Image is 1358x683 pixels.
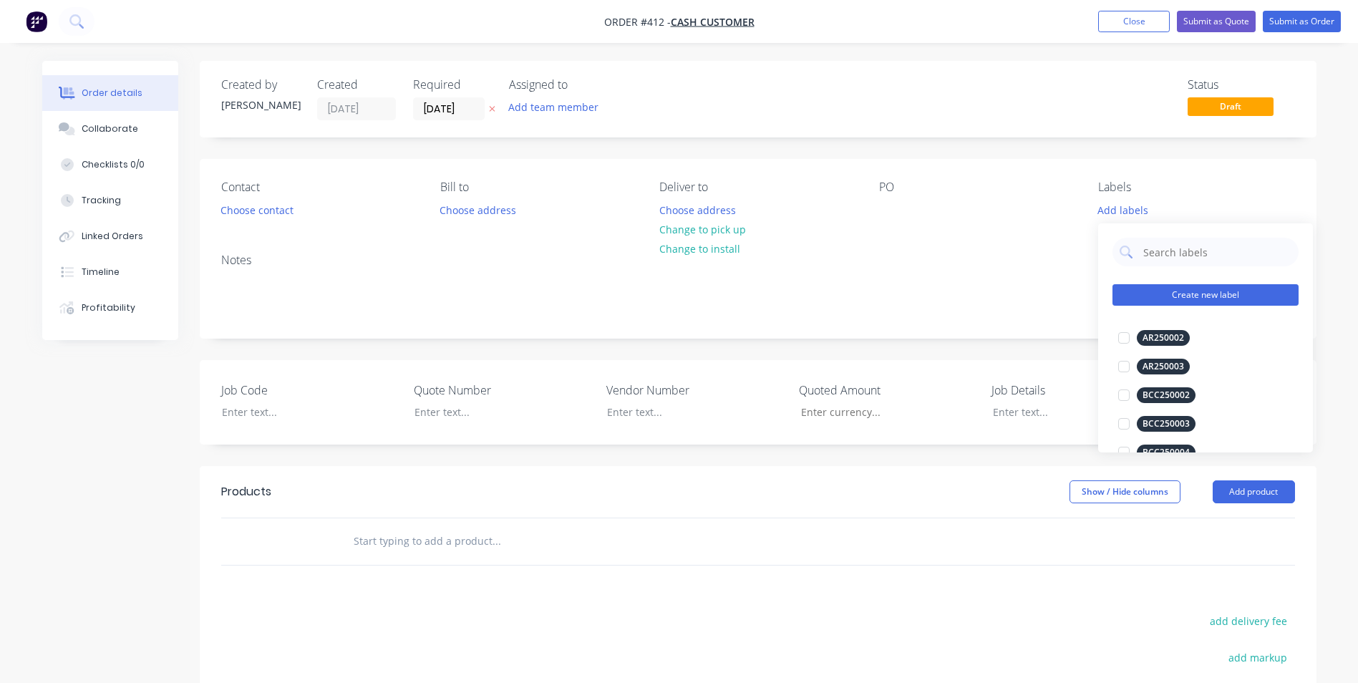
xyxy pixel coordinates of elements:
[1142,238,1291,266] input: Search labels
[213,200,301,219] button: Choose contact
[42,75,178,111] button: Order details
[500,97,606,117] button: Add team member
[82,230,143,243] div: Linked Orders
[221,253,1295,267] div: Notes
[1112,284,1299,306] button: Create new label
[42,147,178,183] button: Checklists 0/0
[651,239,747,258] button: Change to install
[82,122,138,135] div: Collaborate
[789,402,978,423] input: Enter currency...
[1137,330,1190,346] div: AR250002
[221,180,417,194] div: Contact
[1090,200,1156,219] button: Add labels
[1221,648,1295,667] button: add markup
[1263,11,1341,32] button: Submit as Order
[42,183,178,218] button: Tracking
[1213,480,1295,503] button: Add product
[1098,11,1170,32] button: Close
[671,15,755,29] a: Cash Customer
[1112,414,1201,434] button: BCC250003
[1188,97,1274,115] span: Draft
[432,200,524,219] button: Choose address
[1203,611,1295,631] button: add delivery fee
[509,97,606,117] button: Add team member
[1177,11,1256,32] button: Submit as Quote
[221,78,300,92] div: Created by
[413,78,492,92] div: Required
[1137,416,1195,432] div: BCC250003
[82,266,120,278] div: Timeline
[42,290,178,326] button: Profitability
[82,194,121,207] div: Tracking
[606,382,785,399] label: Vendor Number
[42,254,178,290] button: Timeline
[1112,357,1195,377] button: AR250003
[879,180,1075,194] div: PO
[991,382,1170,399] label: Job Details
[221,483,271,500] div: Products
[42,111,178,147] button: Collaborate
[604,15,671,29] span: Order #412 -
[82,301,135,314] div: Profitability
[82,158,145,171] div: Checklists 0/0
[1098,180,1294,194] div: Labels
[353,527,639,556] input: Start typing to add a product...
[651,200,743,219] button: Choose address
[221,97,300,112] div: [PERSON_NAME]
[26,11,47,32] img: Factory
[1112,442,1201,462] button: BCC250004
[799,382,978,399] label: Quoted Amount
[42,218,178,254] button: Linked Orders
[1112,385,1201,405] button: BCC250002
[1137,359,1190,374] div: AR250003
[1070,480,1180,503] button: Show / Hide columns
[651,220,753,239] button: Change to pick up
[1188,78,1295,92] div: Status
[82,87,142,100] div: Order details
[659,180,855,194] div: Deliver to
[440,180,636,194] div: Bill to
[1112,328,1195,348] button: AR250002
[317,78,396,92] div: Created
[509,78,652,92] div: Assigned to
[1137,387,1195,403] div: BCC250002
[221,382,400,399] label: Job Code
[414,382,593,399] label: Quote Number
[1137,445,1195,460] div: BCC250004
